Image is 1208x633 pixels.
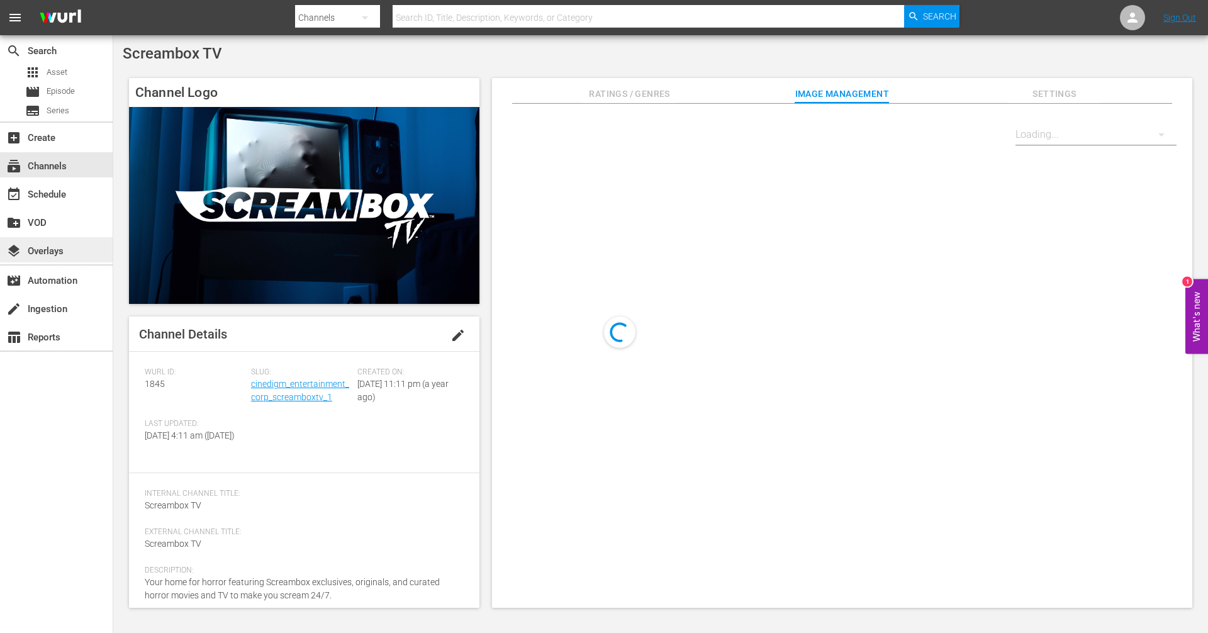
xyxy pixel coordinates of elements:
span: Screambox TV [145,500,201,510]
span: Search [923,5,956,28]
span: Ingestion [6,301,21,316]
span: Schedule [6,187,21,202]
span: Reports [6,330,21,345]
span: Channel Details [139,327,227,342]
span: [DATE] 4:11 am ([DATE]) [145,430,235,440]
span: Automation [6,273,21,288]
span: Asset [47,66,67,79]
span: Your home for horror featuring Screambox exclusives, originals, and curated horror movies and TV ... [145,577,440,600]
span: Screambox TV [123,45,222,62]
button: edit [443,320,473,350]
span: External Channel Title: [145,527,457,537]
span: [DATE] 11:11 pm (a year ago) [357,379,449,402]
span: Episode [47,85,75,98]
span: Series [47,104,69,117]
span: Created On: [357,367,457,378]
span: Search [6,43,21,59]
span: Episode [25,84,40,99]
span: Channels [6,159,21,174]
div: 1 [1182,277,1192,287]
span: Asset [25,65,40,80]
img: ans4CAIJ8jUAAAAAAAAAAAAAAAAAAAAAAAAgQb4GAAAAAAAAAAAAAAAAAAAAAAAAJMjXAAAAAAAAAAAAAAAAAAAAAAAAgAT5G... [30,3,91,33]
img: Screambox TV [129,107,479,304]
span: Series [25,103,40,118]
span: Ratings / Genres [583,86,677,102]
span: Image Management [795,86,889,102]
span: create_new_folder [6,215,21,230]
span: edit [450,328,466,343]
span: Internal Channel Title: [145,489,457,499]
a: cinedigm_entertainment_corp_screamboxtv_1 [251,379,349,402]
span: Wurl ID: [145,367,245,378]
button: Open Feedback Widget [1185,279,1208,354]
span: Slug: [251,367,351,378]
span: layers [6,244,21,259]
span: 1845 [145,379,165,389]
span: Create [6,130,21,145]
span: menu [8,10,23,25]
span: Description: [145,566,457,576]
span: Screambox TV [145,539,201,549]
button: Search [904,5,959,28]
h4: Channel Logo [129,78,479,107]
span: Settings [1007,86,1102,102]
span: Last Updated: [145,419,245,429]
a: Sign Out [1163,13,1196,23]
